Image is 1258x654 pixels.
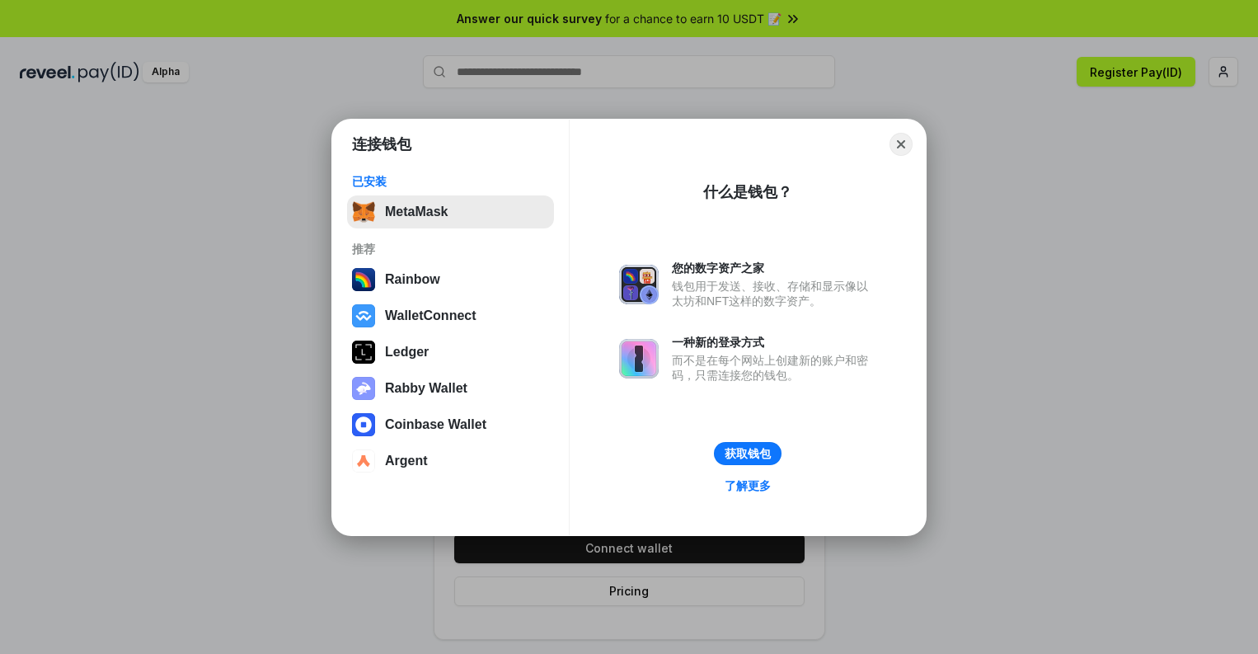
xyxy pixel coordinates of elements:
div: 了解更多 [725,478,771,493]
div: 什么是钱包？ [703,182,792,202]
img: svg+xml,%3Csvg%20xmlns%3D%22http%3A%2F%2Fwww.w3.org%2F2000%2Fsvg%22%20width%3D%2228%22%20height%3... [352,341,375,364]
button: 获取钱包 [714,442,782,465]
button: Ledger [347,336,554,369]
h1: 连接钱包 [352,134,411,154]
div: MetaMask [385,205,448,219]
div: 而不是在每个网站上创建新的账户和密码，只需连接您的钱包。 [672,353,876,383]
img: svg+xml,%3Csvg%20width%3D%2228%22%20height%3D%2228%22%20viewBox%3D%220%200%2028%2028%22%20fill%3D... [352,449,375,473]
div: WalletConnect [385,308,476,323]
div: 推荐 [352,242,549,256]
div: 获取钱包 [725,446,771,461]
div: Coinbase Wallet [385,417,486,432]
img: svg+xml,%3Csvg%20width%3D%2228%22%20height%3D%2228%22%20viewBox%3D%220%200%2028%2028%22%20fill%3D... [352,413,375,436]
button: WalletConnect [347,299,554,332]
img: svg+xml,%3Csvg%20xmlns%3D%22http%3A%2F%2Fwww.w3.org%2F2000%2Fsvg%22%20fill%3D%22none%22%20viewBox... [352,377,375,400]
a: 了解更多 [715,475,781,496]
div: 钱包用于发送、接收、存储和显示像以太坊和NFT这样的数字资产。 [672,279,876,308]
div: Rainbow [385,272,440,287]
div: Argent [385,454,428,468]
button: Coinbase Wallet [347,408,554,441]
img: svg+xml,%3Csvg%20xmlns%3D%22http%3A%2F%2Fwww.w3.org%2F2000%2Fsvg%22%20fill%3D%22none%22%20viewBox... [619,265,659,304]
div: 已安装 [352,174,549,189]
button: Rabby Wallet [347,372,554,405]
button: Close [890,133,913,156]
img: svg+xml,%3Csvg%20width%3D%22120%22%20height%3D%22120%22%20viewBox%3D%220%200%20120%20120%22%20fil... [352,268,375,291]
button: Argent [347,445,554,478]
button: MetaMask [347,195,554,228]
div: 您的数字资产之家 [672,261,876,275]
img: svg+xml,%3Csvg%20width%3D%2228%22%20height%3D%2228%22%20viewBox%3D%220%200%2028%2028%22%20fill%3D... [352,304,375,327]
button: Rainbow [347,263,554,296]
img: svg+xml,%3Csvg%20xmlns%3D%22http%3A%2F%2Fwww.w3.org%2F2000%2Fsvg%22%20fill%3D%22none%22%20viewBox... [619,339,659,379]
div: Ledger [385,345,429,360]
div: Rabby Wallet [385,381,467,396]
img: svg+xml,%3Csvg%20fill%3D%22none%22%20height%3D%2233%22%20viewBox%3D%220%200%2035%2033%22%20width%... [352,200,375,223]
div: 一种新的登录方式 [672,335,876,350]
